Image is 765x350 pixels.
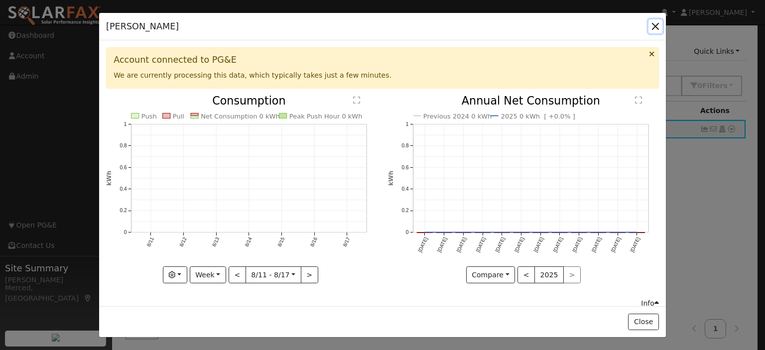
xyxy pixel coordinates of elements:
h5: [PERSON_NAME] [106,20,179,33]
text: 8/12 [179,236,188,247]
text: 0.6 [401,165,408,170]
button: 8/11 - 8/17 [246,266,301,283]
text: kWh [106,171,113,186]
text: [DATE] [436,236,448,253]
text: 8/15 [277,236,286,247]
button: Close [628,314,658,331]
text: Annual Net Consumption [462,94,601,107]
button: 2025 [534,266,564,283]
button: Week [190,266,226,283]
text:  [635,96,642,104]
circle: onclick="" [422,231,426,234]
text: Previous 2024 0 kWh [423,112,492,119]
circle: onclick="" [442,231,446,234]
button: < [229,266,246,283]
text: 8/16 [310,236,319,247]
text: 2025 0 kWh [ +0.0% ] [501,112,575,119]
button: < [517,266,535,283]
circle: onclick="" [481,231,485,234]
text: 0.2 [120,208,127,214]
text:  [354,96,361,104]
circle: onclick="" [461,231,465,234]
circle: onclick="" [538,231,542,234]
circle: onclick="" [577,231,581,234]
text: [DATE] [572,236,584,253]
text: [DATE] [610,236,622,253]
text: 0.8 [120,143,127,148]
text: [DATE] [552,236,564,253]
text: 0.2 [401,208,408,214]
text: 0.4 [120,186,127,192]
text: [DATE] [494,236,506,253]
text: 8/13 [211,236,220,247]
text: [DATE] [456,236,468,253]
text: [DATE] [533,236,545,253]
text: 0.6 [120,165,127,170]
text: 8/17 [342,236,351,247]
text: 1 [124,121,127,127]
text: 8/14 [244,236,253,247]
circle: onclick="" [500,231,504,234]
text: [DATE] [591,236,603,253]
text: Pull [173,112,184,119]
text: 1 [405,121,408,127]
text: [DATE] [630,236,641,253]
button: Compare [466,266,515,283]
text: [DATE] [475,236,487,253]
circle: onclick="" [558,231,562,234]
text: Push [141,112,157,119]
div: Info [641,298,659,309]
circle: onclick="" [519,231,523,234]
text: [DATE] [417,236,429,253]
text: 0 [124,230,127,235]
div: We are currently processing this data, which typically takes just a few minutes. [106,47,659,88]
button: > [301,266,318,283]
text: 8/11 [146,236,155,247]
circle: onclick="" [597,231,601,234]
circle: onclick="" [616,231,620,234]
h3: Account connected to PG&E [114,55,651,65]
text: 0.8 [401,143,408,148]
text: Net Consumption 0 kWh [201,112,280,119]
text: [DATE] [513,236,525,253]
text: 0.4 [401,186,408,192]
text: kWh [387,171,394,186]
circle: onclick="" [635,231,639,234]
text: 0 [405,230,408,235]
text: Consumption [213,94,286,107]
text: Peak Push Hour 0 kWh [290,112,363,119]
